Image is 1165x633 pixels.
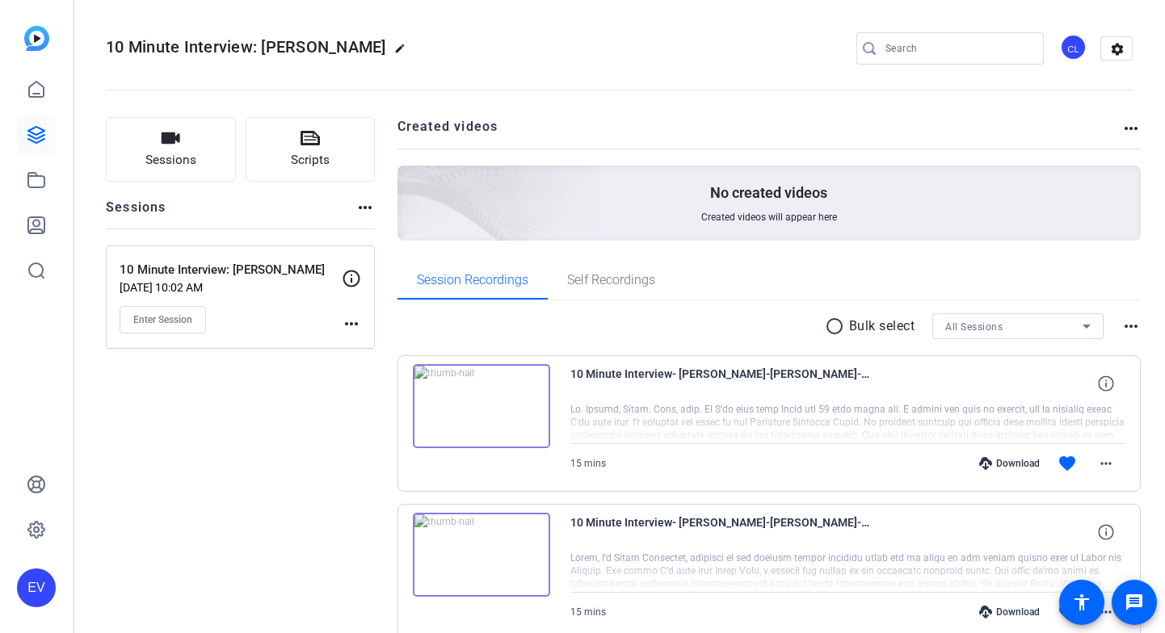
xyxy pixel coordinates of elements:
mat-icon: favorite [1058,602,1077,622]
span: 10 Minute Interview: [PERSON_NAME] [106,37,386,57]
h2: Created videos [397,117,1122,149]
mat-icon: more_horiz [1096,602,1116,622]
mat-icon: favorite [1058,454,1077,473]
mat-icon: more_horiz [1096,454,1116,473]
ngx-avatar: Cecilia Luna [1060,34,1088,62]
span: Session Recordings [417,274,528,287]
span: 10 Minute Interview- [PERSON_NAME]-[PERSON_NAME]-2025-08-06-15-03-34-052-1 [570,364,869,403]
mat-icon: message [1125,593,1144,612]
mat-icon: radio_button_unchecked [825,316,849,336]
mat-icon: accessibility [1072,593,1091,612]
div: Download [971,457,1048,470]
span: 15 mins [570,458,606,469]
span: 10 Minute Interview- [PERSON_NAME]-[PERSON_NAME]-2025-08-06-15-03-34-052-0 [570,513,869,551]
span: Scripts [291,151,330,170]
mat-icon: settings [1101,37,1133,61]
mat-icon: more_horiz [1121,119,1141,138]
span: Enter Session [133,313,192,326]
img: blue-gradient.svg [24,26,49,51]
h2: Sessions [106,198,166,228]
div: Download [971,606,1048,618]
span: 15 mins [570,606,606,618]
div: CL [1060,34,1087,61]
span: All Sessions [945,321,1003,333]
img: thumb-nail [413,364,550,448]
mat-icon: edit [394,43,414,62]
span: Self Recordings [567,274,655,287]
mat-icon: more_horiz [1121,316,1141,336]
p: 10 Minute Interview: [PERSON_NAME] [120,261,342,279]
div: EV [17,568,56,607]
p: No created videos [710,183,827,203]
img: Creted videos background [217,6,602,356]
p: Bulk select [849,316,915,336]
button: Sessions [106,117,236,182]
button: Scripts [246,117,376,182]
span: Created videos will appear here [701,211,837,224]
mat-icon: more_horiz [342,314,361,333]
input: Search [885,39,1031,58]
span: Sessions [145,151,196,170]
mat-icon: more_horiz [355,198,375,217]
p: [DATE] 10:02 AM [120,281,342,294]
img: thumb-nail [413,513,550,597]
button: Enter Session [120,306,206,333]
